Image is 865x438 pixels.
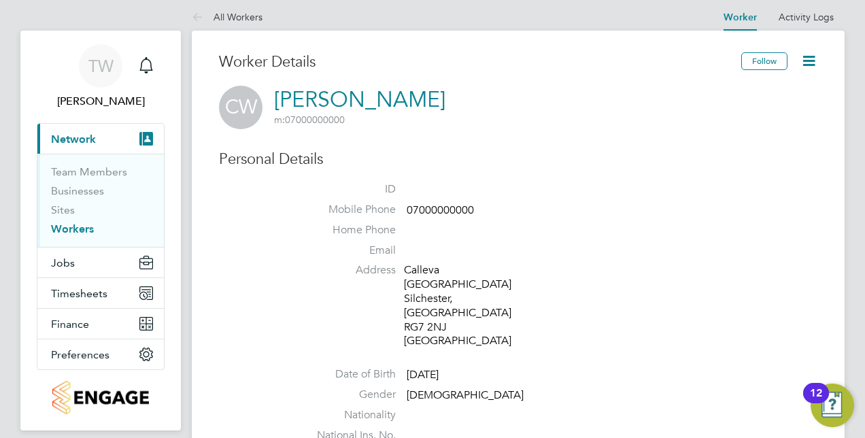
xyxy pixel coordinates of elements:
[51,133,96,146] span: Network
[37,339,164,369] button: Preferences
[37,154,164,247] div: Network
[51,222,94,235] a: Workers
[51,318,89,331] span: Finance
[301,263,396,277] label: Address
[274,86,445,113] a: [PERSON_NAME]
[219,52,741,72] h3: Worker Details
[301,408,396,422] label: Nationality
[219,86,262,129] span: CW
[37,278,164,308] button: Timesheets
[51,184,104,197] a: Businesses
[274,114,345,126] span: 07000000000
[51,165,127,178] a: Team Members
[301,367,396,382] label: Date of Birth
[301,388,396,402] label: Gender
[724,12,757,23] a: Worker
[192,11,262,23] a: All Workers
[407,388,524,402] span: [DEMOGRAPHIC_DATA]
[37,44,165,109] a: TW[PERSON_NAME]
[20,31,181,431] nav: Main navigation
[810,393,822,411] div: 12
[51,287,107,300] span: Timesheets
[274,114,285,126] span: m:
[301,182,396,197] label: ID
[37,93,165,109] span: Toni Wright
[37,381,165,414] a: Go to home page
[52,381,148,414] img: countryside-properties-logo-retina.png
[51,256,75,269] span: Jobs
[37,124,164,154] button: Network
[741,52,787,70] button: Follow
[301,203,396,217] label: Mobile Phone
[37,309,164,339] button: Finance
[51,348,109,361] span: Preferences
[407,203,474,217] span: 07000000000
[219,150,817,169] h3: Personal Details
[37,248,164,277] button: Jobs
[811,384,854,427] button: Open Resource Center, 12 new notifications
[404,263,533,348] div: Calleva [GEOGRAPHIC_DATA] Silchester, [GEOGRAPHIC_DATA] RG7 2NJ [GEOGRAPHIC_DATA]
[51,203,75,216] a: Sites
[88,57,114,75] span: TW
[301,243,396,258] label: Email
[779,11,834,23] a: Activity Logs
[301,223,396,237] label: Home Phone
[407,368,439,382] span: [DATE]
